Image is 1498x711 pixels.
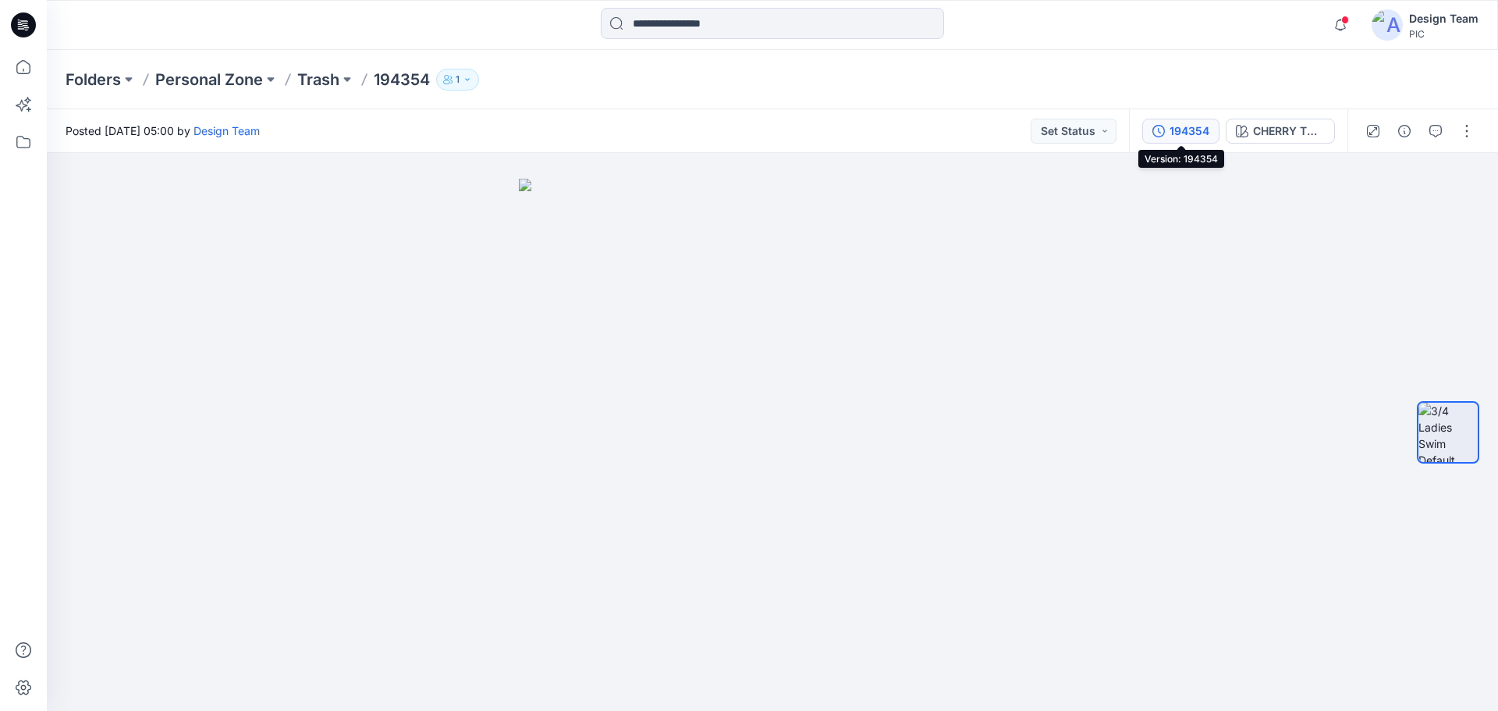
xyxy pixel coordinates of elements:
[1372,9,1403,41] img: avatar
[66,123,260,139] span: Posted [DATE] 05:00 by
[436,69,479,91] button: 1
[456,71,460,88] p: 1
[1409,28,1478,40] div: PIC
[193,124,260,137] a: Design Team
[1409,9,1478,28] div: Design Team
[1253,123,1325,140] div: CHERRY TOMATO
[1418,403,1478,462] img: 3/4 Ladies Swim Default
[66,69,121,91] a: Folders
[1142,119,1219,144] button: 194354
[155,69,263,91] a: Personal Zone
[1392,119,1417,144] button: Details
[297,69,339,91] a: Trash
[1170,123,1209,140] div: 194354
[374,69,430,91] p: 194354
[1226,119,1335,144] button: CHERRY TOMATO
